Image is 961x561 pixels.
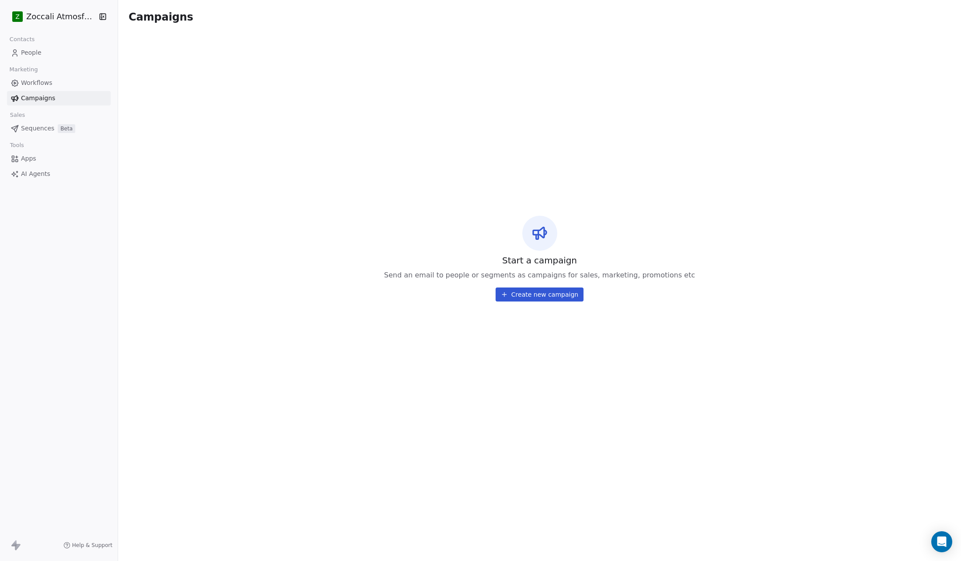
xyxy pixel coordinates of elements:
[384,270,695,280] span: Send an email to people or segments as campaigns for sales, marketing, promotions etc
[15,12,20,21] span: Z
[7,46,111,60] a: People
[63,542,112,549] a: Help & Support
[21,124,54,133] span: Sequences
[6,109,29,122] span: Sales
[7,76,111,90] a: Workflows
[21,48,42,57] span: People
[7,167,111,181] a: AI Agents
[6,63,42,76] span: Marketing
[6,33,38,46] span: Contacts
[6,139,28,152] span: Tools
[7,91,111,105] a: Campaigns
[129,11,193,23] span: Campaigns
[21,154,36,163] span: Apps
[10,9,93,24] button: ZZoccali Atmosfere
[7,121,111,136] a: SequencesBeta
[72,542,112,549] span: Help & Support
[58,124,75,133] span: Beta
[7,151,111,166] a: Apps
[21,78,52,88] span: Workflows
[931,531,952,552] div: Open Intercom Messenger
[26,11,96,22] span: Zoccali Atmosfere
[21,169,50,179] span: AI Agents
[21,94,55,103] span: Campaigns
[502,254,577,266] span: Start a campaign
[496,288,584,302] button: Create new campaign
